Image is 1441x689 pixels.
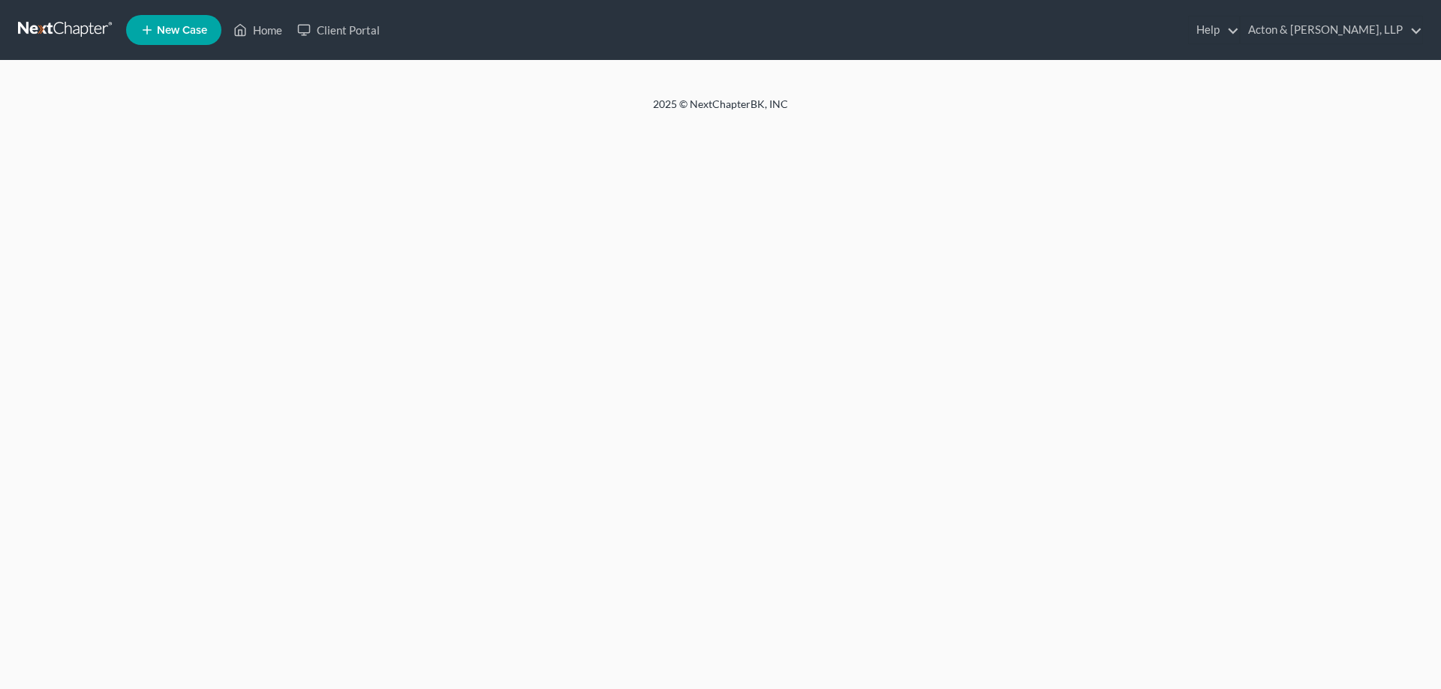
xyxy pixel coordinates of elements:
[1241,16,1422,43] a: Acton & [PERSON_NAME], LLP
[226,16,290,43] a: Home
[290,16,387,43] a: Client Portal
[293,97,1148,124] div: 2025 © NextChapterBK, INC
[126,15,221,45] new-legal-case-button: New Case
[1189,16,1239,43] a: Help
